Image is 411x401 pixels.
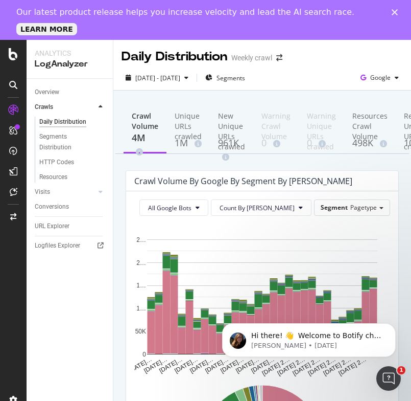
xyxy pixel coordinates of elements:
[352,137,388,150] div: 498K
[216,74,245,82] span: Segments
[307,137,336,150] div: 0
[35,187,50,197] div: Visits
[220,204,295,212] span: Count By Day
[122,70,192,86] button: [DATE] - [DATE]
[132,131,158,158] div: 4M
[39,172,67,183] div: Resources
[231,53,272,63] div: Weekly crawl
[139,199,208,216] button: All Google Bots
[134,176,352,186] div: Crawl Volume by google by Segment by [PERSON_NAME]
[122,48,227,65] div: Daily Distribution
[356,70,403,86] button: Google
[35,202,106,212] a: Conversions
[201,70,249,86] button: Segments
[307,111,336,137] div: Warning Unique URLs crawled
[352,111,388,137] div: Resources Crawl Volume
[35,240,80,251] div: Logfiles Explorer
[134,224,390,377] svg: A chart.
[39,131,96,153] div: Segments Distribution
[35,48,105,58] div: Analytics
[39,131,106,153] a: Segments Distribution
[175,111,202,137] div: Unique URLs crawled
[35,240,106,251] a: Logfiles Explorer
[142,351,146,358] text: 0
[218,137,245,163] div: 961K
[39,157,74,168] div: HTTP Codes
[135,74,180,82] span: [DATE] - [DATE]
[132,111,158,131] div: Crawl Volume
[35,102,53,113] div: Crawls
[39,157,106,168] a: HTTP Codes
[39,172,106,183] a: Resources
[136,259,146,266] text: 2…
[321,203,348,212] span: Segment
[136,282,146,289] text: 1…
[397,366,405,374] span: 1
[350,203,377,212] span: Pagetype
[35,187,95,197] a: Visits
[136,236,146,243] text: 2…
[370,73,391,82] span: Google
[16,23,77,35] a: LEARN MORE
[16,7,354,17] div: Our latest product release helps you increase velocity and lead the AI search race.
[392,9,402,15] div: Close
[35,87,106,98] a: Overview
[35,58,105,70] div: LogAnalyzer
[136,305,146,312] text: 1…
[261,137,291,150] div: 0
[211,199,311,216] button: Count By [PERSON_NAME]
[207,302,411,373] iframe: Intercom notifications message
[35,102,95,113] a: Crawls
[35,221,69,232] div: URL Explorer
[135,328,146,335] text: 50K
[148,204,191,212] span: All Google Bots
[261,111,291,137] div: Warning Crawl Volume
[35,87,59,98] div: Overview
[376,366,401,391] iframe: Intercom live chat
[35,202,69,212] div: Conversions
[218,111,245,137] div: New Unique URLs crawled
[276,54,282,61] div: arrow-right-arrow-left
[35,221,106,232] a: URL Explorer
[39,117,86,127] div: Daily Distribution
[175,137,202,150] div: 1M
[39,117,106,127] a: Daily Distribution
